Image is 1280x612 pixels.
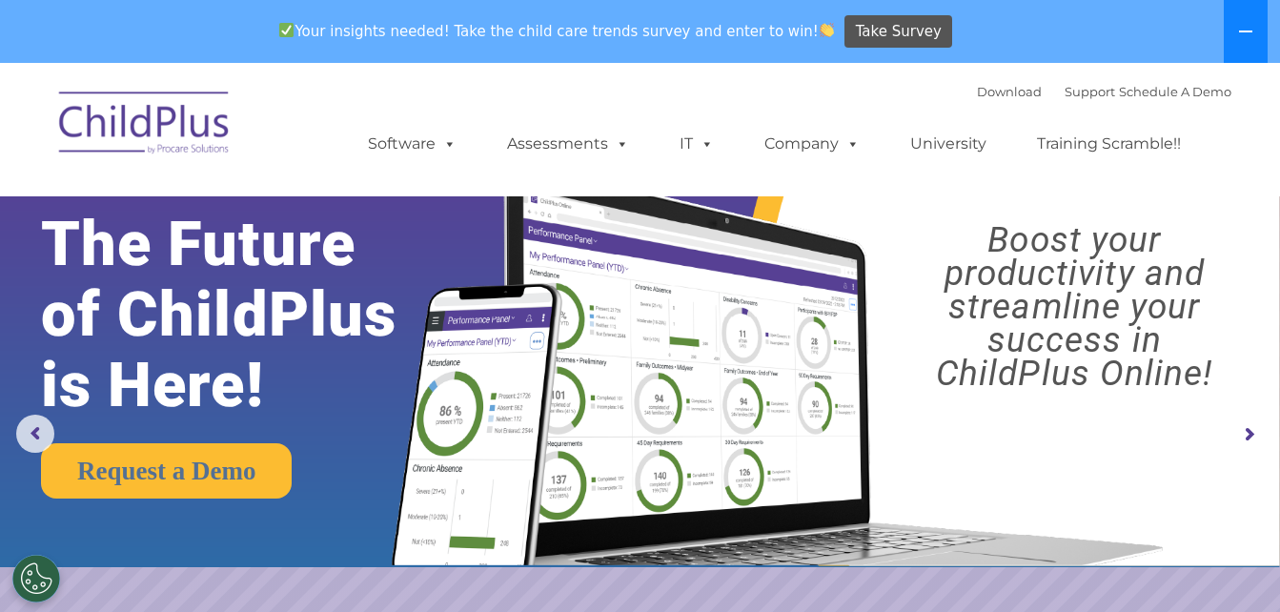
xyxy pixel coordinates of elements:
[41,209,450,420] rs-layer: The Future of ChildPlus is Here!
[884,223,1265,390] rs-layer: Boost your productivity and streamline your success in ChildPlus Online!
[1018,125,1200,163] a: Training Scramble!!
[488,125,648,163] a: Assessments
[265,126,323,140] span: Last name
[50,78,240,173] img: ChildPlus by Procare Solutions
[272,12,843,50] span: Your insights needed! Take the child care trends survey and enter to win!
[844,15,952,49] a: Take Survey
[745,125,879,163] a: Company
[820,23,834,37] img: 👏
[891,125,1006,163] a: University
[660,125,733,163] a: IT
[977,84,1042,99] a: Download
[1065,84,1115,99] a: Support
[1119,84,1231,99] a: Schedule A Demo
[41,443,292,499] a: Request a Demo
[265,204,346,218] span: Phone number
[977,84,1231,99] font: |
[856,15,942,49] span: Take Survey
[349,125,476,163] a: Software
[279,23,294,37] img: ✅
[12,555,60,602] button: Cookies Settings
